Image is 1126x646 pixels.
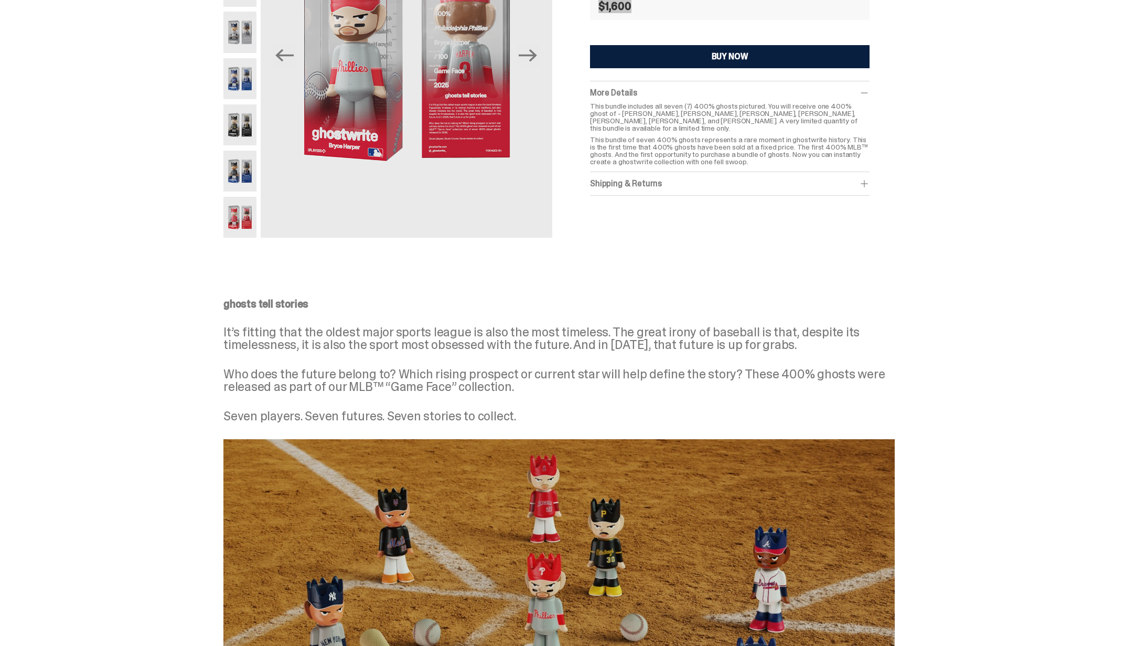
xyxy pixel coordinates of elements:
img: 06-ghostwrite-mlb-game-face-complete-set-paul-skenes.png [223,104,256,145]
div: Shipping & Returns [590,178,870,189]
button: Previous [273,44,296,67]
p: This bundle includes all seven (7) 400% ghosts pictured. You will receive one 400% ghost of - [PE... [590,102,870,132]
p: ghosts tell stories [223,299,895,309]
p: Seven players. Seven futures. Seven stories to collect. [223,410,895,422]
dd: $1,600 [598,1,651,12]
span: More Details [590,87,637,98]
p: Who does the future belong to? Which rising prospect or current star will help define the story? ... [223,368,895,393]
button: Next [517,44,540,67]
img: 04-ghostwrite-mlb-game-face-complete-set-aaron-judge.png [223,12,256,52]
div: BUY NOW [712,52,748,61]
img: 08-ghostwrite-mlb-game-face-complete-set-mike-trout.png [223,197,256,238]
p: It’s fitting that the oldest major sports league is also the most timeless. The great irony of ba... [223,326,895,351]
button: BUY NOW [590,45,870,68]
p: This bundle of seven 400% ghosts represents a rare moment in ghostwrite history. This is the firs... [590,136,870,165]
img: 07-ghostwrite-mlb-game-face-complete-set-juan-soto.png [223,151,256,192]
img: 05-ghostwrite-mlb-game-face-complete-set-shohei-ohtani.png [223,58,256,99]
